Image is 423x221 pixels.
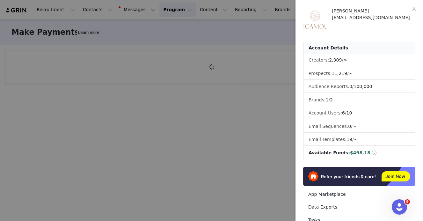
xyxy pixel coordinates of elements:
span: 11,219 [332,71,347,76]
span: 2,309 [329,57,342,63]
span: Available Funds: [309,150,350,155]
span: / [332,71,352,76]
span: $498.18 [350,150,370,155]
div: Account Details [303,42,415,54]
span: 10 [346,110,352,115]
span: ∞ [349,71,353,76]
span: 2 [330,97,333,102]
span: / [346,137,357,142]
span: 9 [405,199,410,204]
a: Data Exports [303,201,415,213]
span: 6 [342,110,345,115]
a: App Marketplace [303,188,415,200]
span: 1 [326,97,329,102]
span: / [348,124,356,129]
img: c1339561-2281-496c-90c0-52fef8d894c9.png [303,8,327,32]
img: Refer & Earn [303,167,415,186]
li: Creators: [303,54,415,66]
span: 100,000 [354,84,372,89]
span: ∞ [343,57,347,63]
span: 0 [349,84,352,89]
span: ∞ [354,137,358,142]
li: Account Users: [303,107,415,119]
span: ∞ [353,124,356,129]
span: / [329,57,347,63]
li: Email Sequences: [303,121,415,133]
span: / [342,110,352,115]
div: [PERSON_NAME] [332,8,415,14]
span: 19 [346,137,352,142]
li: Audience Reports: / [303,81,415,93]
div: [EMAIL_ADDRESS][DOMAIN_NAME] [332,14,415,21]
li: Email Templates: [303,134,415,146]
span: 0 [348,124,351,129]
i: icon: close [412,6,417,11]
iframe: Intercom live chat [392,199,407,215]
span: / [326,97,333,102]
li: Prospects: [303,68,415,80]
li: Brands: [303,94,415,106]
